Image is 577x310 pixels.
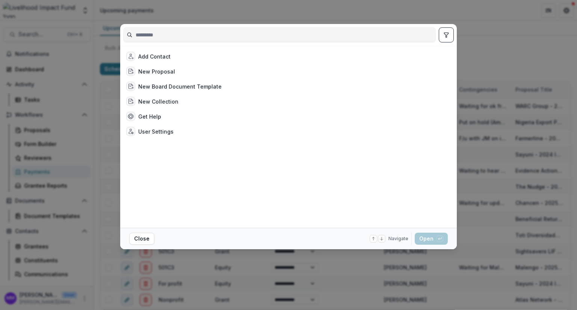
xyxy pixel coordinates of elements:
[138,68,175,75] div: New Proposal
[129,233,154,245] button: Close
[138,128,174,135] div: User Settings
[138,98,178,105] div: New Collection
[415,233,448,245] button: Open
[138,53,171,60] div: Add Contact
[138,83,222,90] div: New Board Document Template
[388,235,408,242] span: Navigate
[439,27,454,42] button: toggle filters
[138,113,161,120] div: Get Help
